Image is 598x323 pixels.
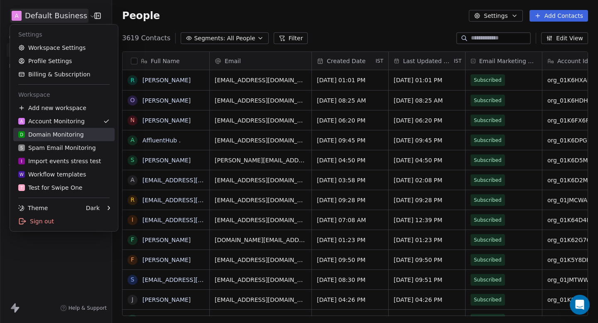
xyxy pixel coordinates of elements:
[18,204,48,212] div: Theme
[18,130,84,139] div: Domain Monitoring
[13,215,115,228] div: Sign out
[13,41,115,54] a: Workspace Settings
[18,144,96,152] div: Spam Email Monitoring
[20,132,23,138] span: D
[20,118,23,125] span: A
[20,171,24,178] span: W
[13,88,115,101] div: Workspace
[13,28,115,41] div: Settings
[18,117,85,125] div: Account Monitoring
[18,157,101,165] div: Import events stress test
[20,185,23,191] span: T
[18,184,82,192] div: Test for Swipe One
[20,145,23,151] span: S
[86,204,100,212] div: Dark
[13,68,115,81] a: Billing & Subscription
[18,170,86,179] div: Workflow templates
[21,158,22,164] span: I
[13,54,115,68] a: Profile Settings
[13,101,115,115] div: Add new workspace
